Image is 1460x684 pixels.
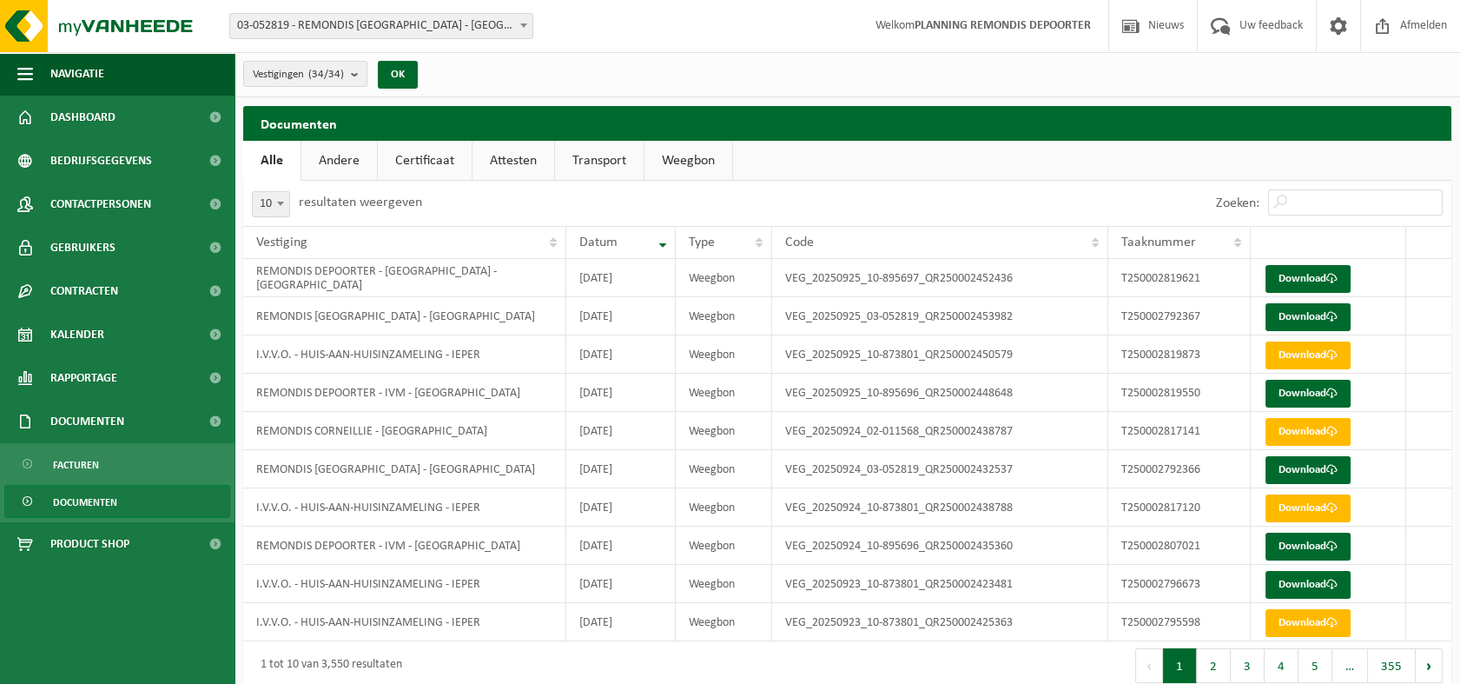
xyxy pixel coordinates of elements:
[1108,412,1252,450] td: T250002817141
[243,450,566,488] td: REMONDIS [GEOGRAPHIC_DATA] - [GEOGRAPHIC_DATA]
[253,192,289,216] span: 10
[676,527,773,565] td: Weegbon
[579,236,618,249] span: Datum
[1265,380,1351,408] a: Download
[252,650,402,681] div: 1 tot 10 van 3,550 resultaten
[772,374,1107,412] td: VEG_20250925_10-895696_QR250002448648
[676,603,773,641] td: Weegbon
[472,141,554,181] a: Attesten
[1108,527,1252,565] td: T250002807021
[676,412,773,450] td: Weegbon
[566,603,676,641] td: [DATE]
[1265,303,1351,331] a: Download
[772,297,1107,335] td: VEG_20250925_03-052819_QR250002453982
[243,488,566,527] td: I.V.V.O. - HUIS-AAN-HUISINZAMELING - IEPER
[676,259,773,297] td: Weegbon
[50,96,116,139] span: Dashboard
[1121,236,1196,249] span: Taaknummer
[50,269,118,313] span: Contracten
[772,412,1107,450] td: VEG_20250924_02-011568_QR250002438787
[772,603,1107,641] td: VEG_20250923_10-873801_QR250002425363
[50,139,152,183] span: Bedrijfsgegevens
[1135,648,1163,683] button: Previous
[243,141,301,181] a: Alle
[1265,342,1351,369] a: Download
[230,14,532,38] span: 03-052819 - REMONDIS WEST-VLAANDEREN - OOSTENDE
[566,374,676,412] td: [DATE]
[50,356,117,400] span: Rapportage
[308,69,344,80] count: (34/34)
[243,61,367,87] button: Vestigingen(34/34)
[1265,265,1351,293] a: Download
[1265,571,1351,599] a: Download
[229,13,533,39] span: 03-052819 - REMONDIS WEST-VLAANDEREN - OOSTENDE
[1368,648,1416,683] button: 355
[299,196,422,209] label: resultaten weergeven
[689,236,715,249] span: Type
[676,374,773,412] td: Weegbon
[1108,450,1252,488] td: T250002792366
[243,374,566,412] td: REMONDIS DEPOORTER - IVM - [GEOGRAPHIC_DATA]
[243,565,566,603] td: I.V.V.O. - HUIS-AAN-HUISINZAMELING - IEPER
[50,226,116,269] span: Gebruikers
[1231,648,1265,683] button: 3
[53,448,99,481] span: Facturen
[1265,495,1351,522] a: Download
[566,259,676,297] td: [DATE]
[676,335,773,374] td: Weegbon
[772,565,1107,603] td: VEG_20250923_10-873801_QR250002423481
[1108,565,1252,603] td: T250002796673
[1197,648,1231,683] button: 2
[1416,648,1443,683] button: Next
[772,450,1107,488] td: VEG_20250924_03-052819_QR250002432537
[50,522,129,566] span: Product Shop
[1108,374,1252,412] td: T250002819550
[1265,648,1298,683] button: 4
[243,297,566,335] td: REMONDIS [GEOGRAPHIC_DATA] - [GEOGRAPHIC_DATA]
[1265,418,1351,446] a: Download
[243,259,566,297] td: REMONDIS DEPOORTER - [GEOGRAPHIC_DATA] - [GEOGRAPHIC_DATA]
[566,297,676,335] td: [DATE]
[785,236,814,249] span: Code
[253,62,344,88] span: Vestigingen
[566,565,676,603] td: [DATE]
[1108,297,1252,335] td: T250002792367
[772,335,1107,374] td: VEG_20250925_10-873801_QR250002450579
[252,191,290,217] span: 10
[1265,456,1351,484] a: Download
[243,527,566,565] td: REMONDIS DEPOORTER - IVM - [GEOGRAPHIC_DATA]
[566,450,676,488] td: [DATE]
[772,488,1107,527] td: VEG_20250924_10-873801_QR250002438788
[243,335,566,374] td: I.V.V.O. - HUIS-AAN-HUISINZAMELING - IEPER
[243,106,1451,140] h2: Documenten
[1108,488,1252,527] td: T250002817120
[1265,533,1351,561] a: Download
[1298,648,1332,683] button: 5
[1108,335,1252,374] td: T250002819873
[4,485,230,518] a: Documenten
[676,450,773,488] td: Weegbon
[915,19,1091,32] strong: PLANNING REMONDIS DEPOORTER
[1163,648,1197,683] button: 1
[566,527,676,565] td: [DATE]
[4,448,230,481] a: Facturen
[243,412,566,450] td: REMONDIS CORNEILLIE - [GEOGRAPHIC_DATA]
[50,183,151,226] span: Contactpersonen
[1108,259,1252,297] td: T250002819621
[53,486,117,519] span: Documenten
[50,52,104,96] span: Navigatie
[1265,609,1351,637] a: Download
[50,313,104,356] span: Kalender
[256,236,307,249] span: Vestiging
[566,335,676,374] td: [DATE]
[301,141,377,181] a: Andere
[644,141,732,181] a: Weegbon
[1332,648,1368,683] span: …
[772,259,1107,297] td: VEG_20250925_10-895697_QR250002452436
[243,603,566,641] td: I.V.V.O. - HUIS-AAN-HUISINZAMELING - IEPER
[378,61,418,89] button: OK
[566,488,676,527] td: [DATE]
[772,527,1107,565] td: VEG_20250924_10-895696_QR250002435360
[676,297,773,335] td: Weegbon
[676,565,773,603] td: Weegbon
